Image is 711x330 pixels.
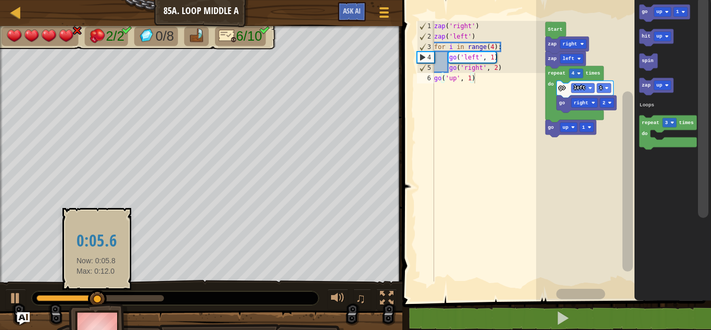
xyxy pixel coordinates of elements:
text: do [548,81,554,87]
button: Adjust volume [327,289,348,310]
text: up [656,82,663,88]
text: do [641,131,647,137]
button: Ask AI [338,2,366,21]
li: Only 8 lines of code [215,27,266,46]
div: Now: 0:05.8 Max: 0:12.0 [69,217,124,281]
text: 2 [602,100,605,106]
button: ♫ [353,289,371,310]
div: 3 [417,42,434,52]
text: up [656,9,663,15]
div: 4 [417,52,434,63]
button: Toggle fullscreen [376,289,397,310]
text: left [562,56,574,62]
li: Your hero must survive. [2,27,79,46]
text: Loops [639,102,654,108]
div: 2 [417,31,434,42]
text: 3 [665,120,668,126]
text: up [562,125,568,130]
text: 1 [599,85,602,91]
text: go [559,100,565,106]
span: 2/2 [106,29,124,44]
div: 6 [417,73,434,83]
span: 0/8 [156,29,174,44]
li: Defeat the enemies. [85,27,128,46]
span: 6/10 [236,29,262,44]
text: zap [548,41,556,47]
text: times [679,120,694,126]
text: go [548,125,554,130]
text: 1 [582,125,585,130]
div: 1 [417,21,434,31]
text: right [562,41,577,47]
div: 5 [417,63,434,73]
text: Start [548,27,562,32]
li: Collect the gems. [134,27,177,46]
button: Ask AI [17,312,30,325]
text: hit [641,33,650,39]
text: up [656,33,663,39]
text: right [574,100,588,106]
text: repeat [641,120,659,126]
text: left [574,85,586,91]
text: go [559,85,565,91]
text: go [641,9,647,15]
span: Ask AI [343,6,361,16]
text: times [586,70,601,76]
text: zap [548,56,556,62]
text: spin [641,58,653,64]
button: Ctrl + P: Play [5,289,26,310]
li: Go to the raft. [184,27,209,46]
text: zap [641,82,650,88]
text: 4 [572,70,575,76]
text: repeat [548,70,565,76]
h2: 0:05.6 [77,232,117,250]
text: 1 [676,9,679,15]
button: Show game menu [371,2,397,27]
span: ♫ [355,290,366,306]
